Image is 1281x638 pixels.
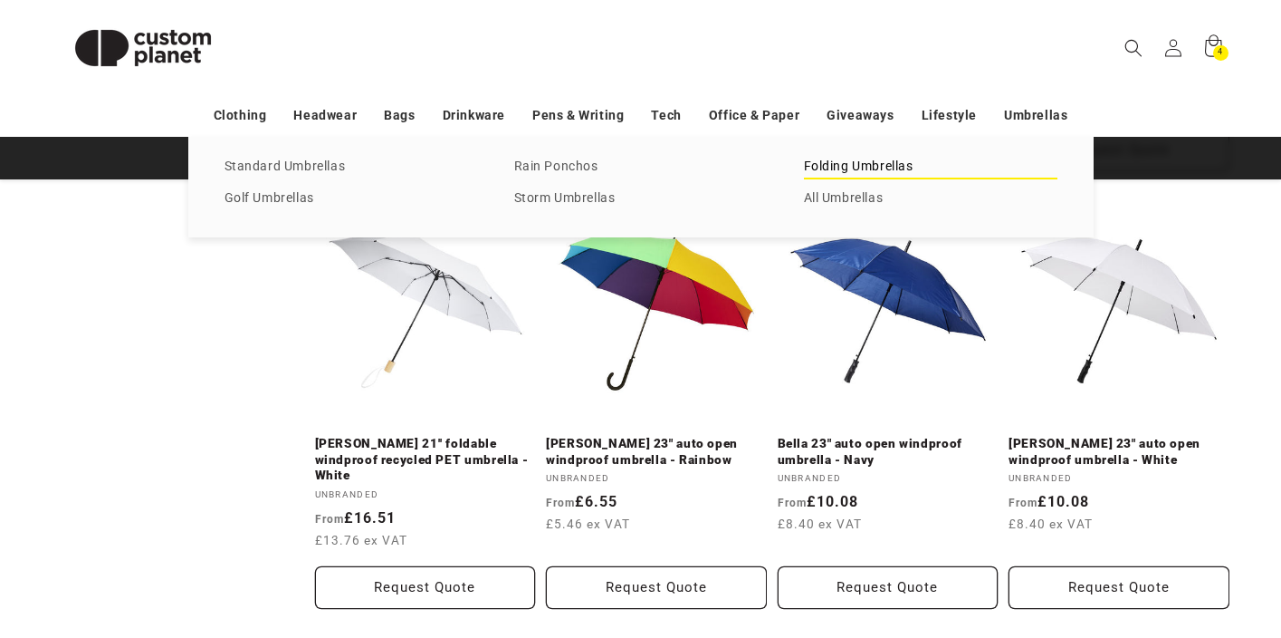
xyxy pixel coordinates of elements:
a: Standard Umbrellas [225,155,478,179]
: Request Quote [1009,566,1229,609]
a: Umbrellas [1004,100,1067,131]
a: Headwear [293,100,357,131]
iframe: Chat Widget [1190,551,1281,638]
a: Rain Ponchos [514,155,768,179]
summary: Search [1114,28,1153,68]
button: Request Quote [315,566,536,609]
a: Clothing [214,100,267,131]
a: Drinkware [443,100,505,131]
a: All Umbrellas [804,187,1057,211]
: Request Quote [546,566,767,609]
a: Folding Umbrellas [804,155,1057,179]
a: Lifestyle [922,100,977,131]
a: Bags [384,100,415,131]
a: Tech [651,100,681,131]
a: [PERSON_NAME] 23" auto open windproof umbrella - Rainbow [546,436,767,468]
a: [PERSON_NAME] 21'' foldable windproof recycled PET umbrella - White [315,436,536,484]
: Request Quote [778,566,999,609]
a: Storm Umbrellas [514,187,768,211]
a: Bella 23" auto open windproof umbrella - Navy [778,436,999,468]
a: [PERSON_NAME] 23" auto open windproof umbrella - White [1009,436,1229,468]
span: 4 [1218,45,1223,61]
a: Office & Paper [709,100,799,131]
a: Giveaways [827,100,894,131]
img: Custom Planet [53,7,234,89]
a: Pens & Writing [532,100,624,131]
a: Golf Umbrellas [225,187,478,211]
